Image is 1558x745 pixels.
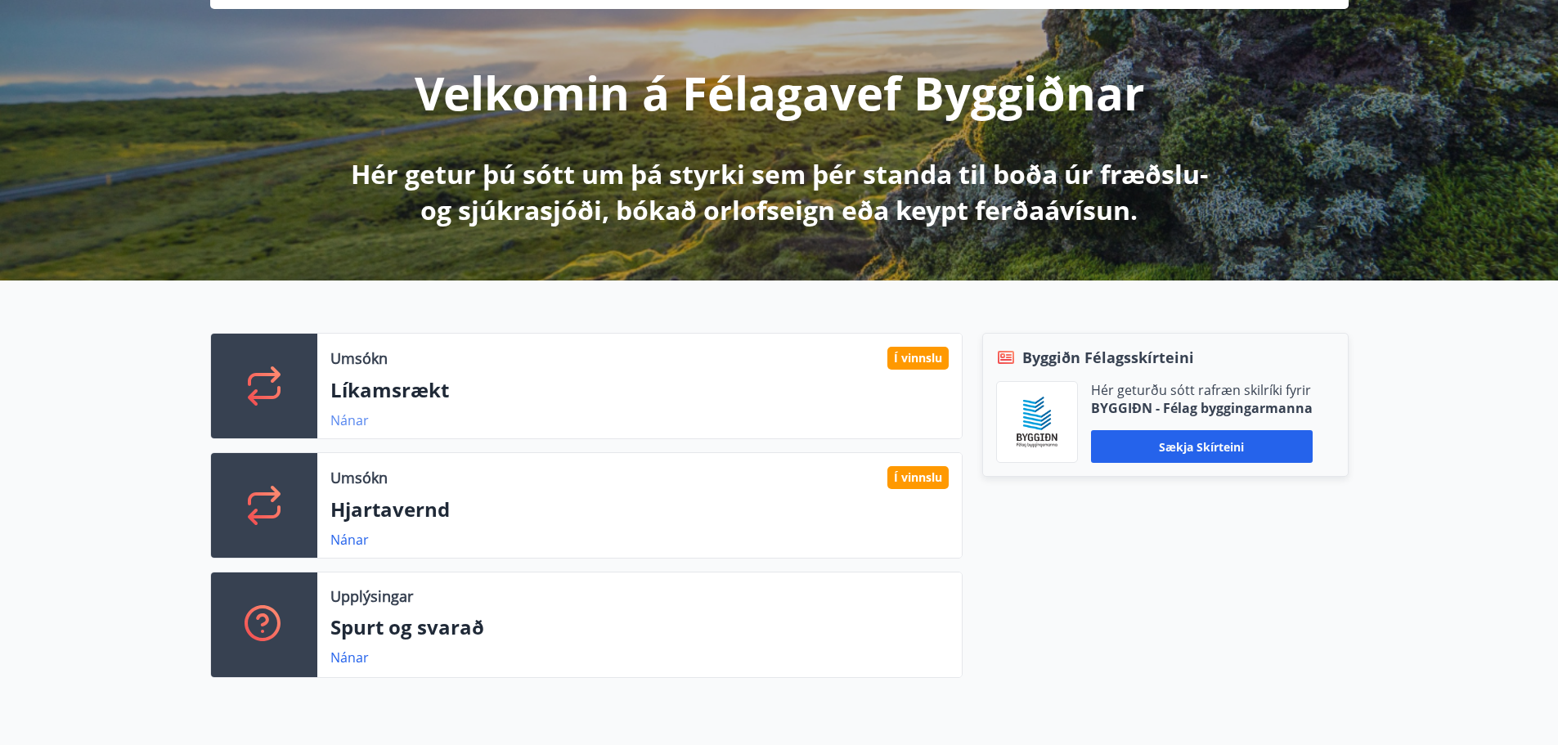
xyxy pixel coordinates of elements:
p: Umsókn [330,467,388,488]
a: Nánar [330,531,369,549]
p: Hér geturðu sótt rafræn skilríki fyrir [1091,381,1313,399]
a: Nánar [330,411,369,429]
div: Í vinnslu [887,466,949,489]
button: Sækja skírteini [1091,430,1313,463]
span: Byggiðn Félagsskírteini [1022,347,1194,368]
p: BYGGIÐN - Félag byggingarmanna [1091,399,1313,417]
p: Velkomin á Félagavef Byggiðnar [415,61,1144,123]
a: Nánar [330,649,369,666]
p: Umsókn [330,348,388,369]
img: BKlGVmlTW1Qrz68WFGMFQUcXHWdQd7yePWMkvn3i.png [1009,394,1065,450]
p: Hér getur þú sótt um þá styrki sem þér standa til boða úr fræðslu- og sjúkrasjóði, bókað orlofsei... [348,156,1211,228]
p: Hjartavernd [330,496,949,523]
p: Spurt og svarað [330,613,949,641]
div: Í vinnslu [887,347,949,370]
p: Upplýsingar [330,586,413,607]
p: Líkamsrækt [330,376,949,404]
